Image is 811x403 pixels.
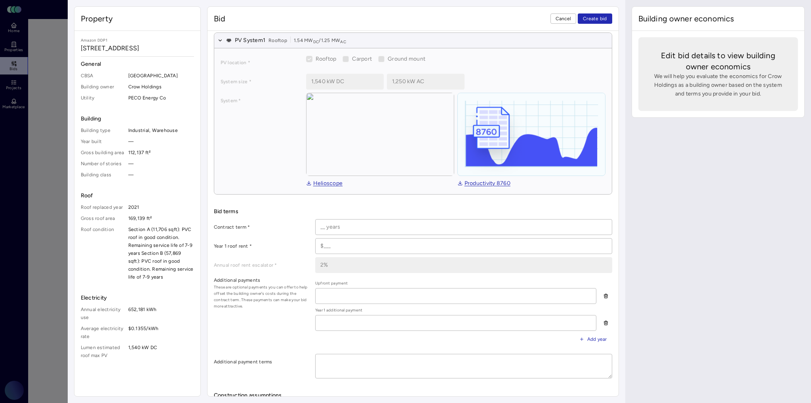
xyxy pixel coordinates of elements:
span: 652,181 kWh [128,306,194,321]
button: Cancel [550,13,577,24]
label: Contract term * [214,223,309,231]
input: 1,000 kW DC [307,74,383,89]
span: Property [81,13,113,24]
span: Building [81,115,194,123]
span: Crow Holdings [128,83,194,91]
span: Gross building area [81,149,125,157]
span: Building owner [81,83,125,91]
a: Productivity 8760 [457,179,510,188]
span: Amazon DDP1 [81,37,194,44]
span: Year built [81,138,125,145]
span: Upfront payment [315,280,596,286]
label: Additional payment terms [214,358,309,366]
label: System * [221,97,300,105]
span: Building owner economics [638,13,734,24]
span: Roof replaced year [81,203,125,211]
button: PV System1Rooftop1.54 MWDC/1.25 MWAC [214,33,612,48]
input: _% [316,258,612,273]
span: [STREET_ADDRESS] [81,44,194,53]
span: Building class [81,171,125,179]
span: — [128,171,194,179]
label: Annual roof rent escalator * [214,261,309,269]
span: General [81,60,194,69]
input: __ years [316,220,612,235]
span: Industrial, Warehouse [128,126,194,134]
span: PECO Energy Co [128,94,194,102]
span: CBSA [81,72,125,80]
span: Cancel [556,15,571,23]
span: Average electricity rate [81,325,125,340]
span: — [128,138,194,145]
span: Building type [81,126,125,134]
span: We will help you evaluate the economics for Crow Holdings as a building owner based on the system... [651,72,785,98]
span: Construction assumptions [214,391,612,400]
span: [GEOGRAPHIC_DATA] [128,72,194,80]
span: Section A (11,706 sqft): PVC roof in good condition. Remaining service life of 7-9 years Section ... [128,225,194,281]
label: Year 1 roof rent * [214,242,309,250]
input: $___ [316,239,612,254]
label: System size * [221,78,300,86]
span: — [128,160,194,168]
span: Roof condition [81,225,125,281]
span: 1,540 kW DC [128,344,194,359]
span: Electricity [81,294,194,302]
span: Gross roof area [81,214,125,222]
span: These are optional payments you can offer to help offset the building owner's costs during the co... [214,284,309,309]
span: Edit bid details to view building owner economics [651,50,785,72]
label: Additional payments [214,276,309,284]
span: PV System 1 [235,36,266,45]
span: 169,139 ft² [128,214,194,222]
button: Create bid [578,13,612,24]
span: Utility [81,94,125,102]
span: Annual electricity use [81,306,125,321]
span: 1.54 MW / 1.25 MW [294,36,346,44]
span: Create bid [583,15,607,23]
span: Carport [352,55,372,62]
span: Year 1 additional payment [315,307,596,313]
a: Helioscope [306,179,343,188]
input: 1,000 kW AC [387,74,464,89]
span: 112,137 ft² [128,149,194,157]
span: Ground mount [388,55,425,62]
span: Bid terms [214,207,612,216]
span: Number of stories [81,160,125,168]
span: 2021 [128,203,194,211]
span: Rooftop [316,55,337,62]
sub: AC [340,39,346,44]
span: $0.1355/kWh [128,325,194,340]
sub: DC [313,39,319,44]
span: Roof [81,191,194,200]
span: Rooftop [268,36,287,44]
img: view [306,93,454,176]
span: Lumen estimated roof max PV [81,344,125,359]
span: Add year [587,335,607,343]
label: PV location * [221,59,300,67]
img: helioscope-8760-1D3KBreE.png [458,93,605,176]
button: Add year [574,334,612,344]
span: Bid [214,13,225,24]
